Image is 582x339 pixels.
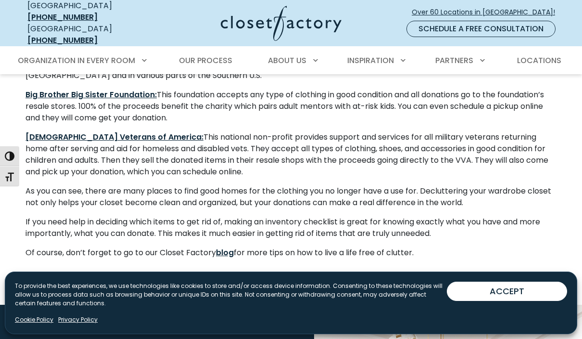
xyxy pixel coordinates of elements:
p: This foundation accepts any type of clothing in good condition and all donations go to the founda... [25,89,557,124]
img: Closet Factory Logo [221,6,342,41]
a: [DEMOGRAPHIC_DATA] Veterans of America: [25,131,203,143]
span: Our Process [179,55,232,66]
p: To provide the best experiences, we use technologies like cookies to store and/or access device i... [15,282,447,308]
a: [PHONE_NUMBER] [27,12,98,23]
a: Cookie Policy [15,315,53,324]
button: ACCEPT [447,282,567,301]
span: Organization in Every Room [18,55,135,66]
span: Partners [435,55,473,66]
span: About Us [268,55,306,66]
p: If you need help in deciding which items to get rid of, making an inventory checklist is great fo... [25,216,557,239]
p: Of course, don’t forget to go to our Closet Factory for more tips on how to live a life free of c... [25,247,557,259]
span: Inspiration [347,55,394,66]
span: Locations [517,55,561,66]
nav: Primary Menu [11,47,571,74]
div: [GEOGRAPHIC_DATA] [27,23,145,46]
a: Big Brother Big Sister Foundation: [25,89,157,100]
a: [PHONE_NUMBER] [27,35,98,46]
a: blog [216,247,234,258]
a: Privacy Policy [58,315,98,324]
a: Over 60 Locations in [GEOGRAPHIC_DATA]! [411,4,563,21]
span: Over 60 Locations in [GEOGRAPHIC_DATA]! [412,7,563,17]
a: Schedule a Free Consultation [406,21,556,37]
p: As you can see, there are many places to find good homes for the clothing you no longer have a us... [25,185,557,209]
p: This national non-profit provides support and services for all military veterans returning home a... [25,131,557,178]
